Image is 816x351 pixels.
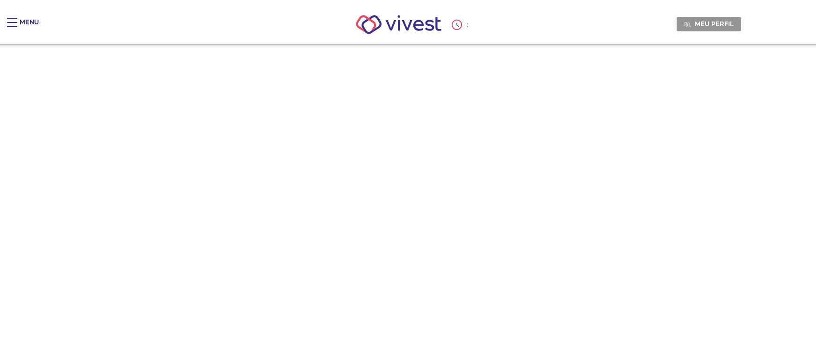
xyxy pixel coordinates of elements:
img: Vivest [346,5,452,44]
div: : [452,20,470,30]
div: Menu [20,18,39,37]
span: Meu perfil [695,20,734,28]
a: Meu perfil [677,17,741,31]
img: Meu perfil [684,21,691,28]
